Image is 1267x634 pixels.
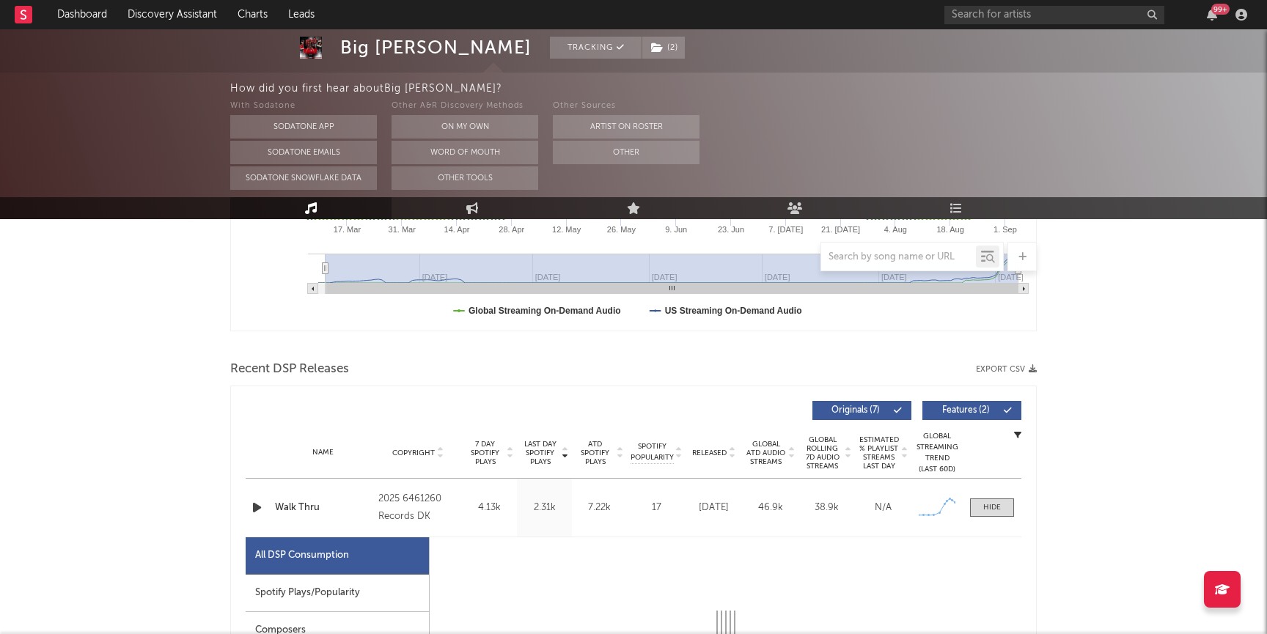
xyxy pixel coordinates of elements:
div: 46.9k [746,501,795,515]
div: Global Streaming Trend (Last 60D) [915,431,959,475]
button: Artist on Roster [553,115,699,139]
button: On My Own [392,115,538,139]
div: 38.9k [802,501,851,515]
div: 17 [631,501,682,515]
div: With Sodatone [230,97,377,115]
span: ATD Spotify Plays [576,440,614,466]
span: Global ATD Audio Streams [746,440,786,466]
span: Features ( 2 ) [932,406,999,415]
text: 23. Jun [718,225,744,234]
text: 31. Mar [389,225,416,234]
button: 99+ [1207,9,1217,21]
text: 17. Mar [334,225,361,234]
text: 12. May [552,225,581,234]
span: Global Rolling 7D Audio Streams [802,435,842,471]
div: All DSP Consumption [255,547,349,564]
div: 4.13k [466,501,513,515]
div: N/A [859,501,908,515]
span: Recent DSP Releases [230,361,349,378]
button: Word Of Mouth [392,141,538,164]
button: Other Tools [392,166,538,190]
input: Search for artists [944,6,1164,24]
span: ( 2 ) [642,37,686,59]
div: All DSP Consumption [246,537,429,575]
span: Released [692,449,727,457]
text: 26. May [607,225,636,234]
text: US Streaming On-Demand Audio [665,306,802,316]
span: Last Day Spotify Plays [521,440,559,466]
div: Other A&R Discovery Methods [392,97,538,115]
span: Spotify Popularity [631,441,674,463]
div: Big [PERSON_NAME] [340,37,532,59]
div: Other Sources [553,97,699,115]
div: 2025 6461260 Records DK [378,490,458,526]
input: Search by song name or URL [821,251,976,263]
span: Copyright [392,449,435,457]
span: 7 Day Spotify Plays [466,440,504,466]
button: Originals(7) [812,401,911,420]
span: Estimated % Playlist Streams Last Day [859,435,899,471]
text: Global Streaming On-Demand Audio [469,306,621,316]
button: Sodatone App [230,115,377,139]
div: 2.31k [521,501,568,515]
button: Sodatone Snowflake Data [230,166,377,190]
text: 21. [DATE] [821,225,860,234]
text: 28. Apr [499,225,524,234]
text: 1. Sep [994,225,1017,234]
text: 7. [DATE] [768,225,803,234]
text: 18. Aug [936,225,963,234]
text: [DATE] [998,273,1024,281]
button: Tracking [550,37,642,59]
button: Sodatone Emails [230,141,377,164]
text: 9. Jun [665,225,687,234]
div: 99 + [1211,4,1230,15]
div: Spotify Plays/Popularity [246,575,429,612]
button: Other [553,141,699,164]
text: 14. Apr [444,225,470,234]
div: Name [275,447,371,458]
a: Walk Thru [275,501,371,515]
button: Export CSV [976,365,1037,374]
div: [DATE] [689,501,738,515]
div: 7.22k [576,501,623,515]
text: 4. Aug [884,225,907,234]
div: How did you first hear about Big [PERSON_NAME] ? [230,80,1267,97]
button: Features(2) [922,401,1021,420]
span: Originals ( 7 ) [822,406,889,415]
button: (2) [642,37,685,59]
